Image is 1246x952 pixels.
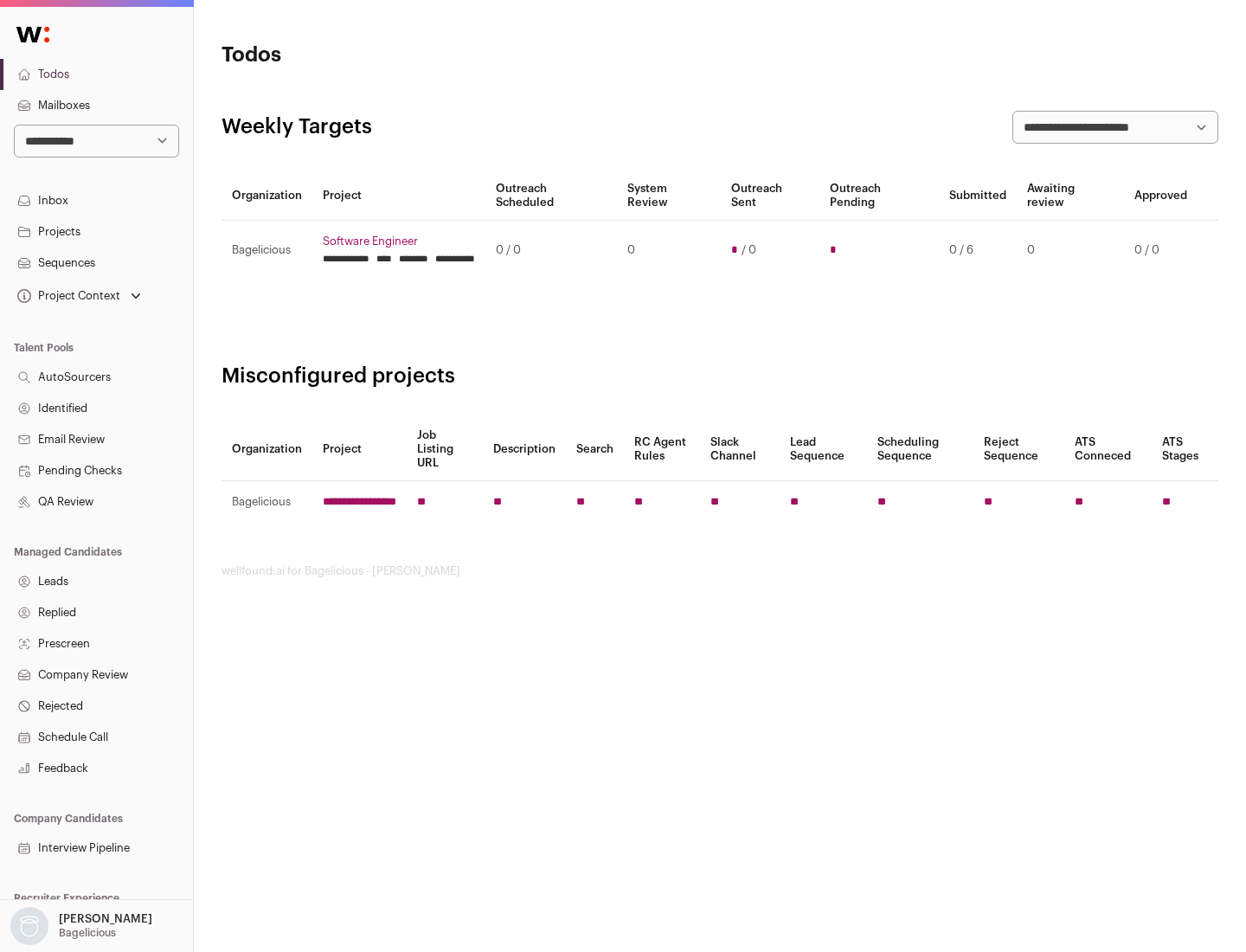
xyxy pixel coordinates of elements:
[742,243,756,257] span: / 0
[222,42,554,69] h1: Todos
[483,418,566,481] th: Description
[10,907,48,945] img: nopic.png
[14,284,145,308] button: Open dropdown
[222,363,1218,390] h2: Misconfigured projects
[867,418,973,481] th: Scheduling Sequence
[1152,418,1218,481] th: ATS Stages
[14,289,120,303] div: Project Context
[721,171,820,221] th: Outreach Sent
[700,418,780,481] th: Slack Channel
[939,221,1017,280] td: 0 / 6
[323,235,475,248] a: Software Engineer
[407,418,483,481] th: Job Listing URL
[1124,171,1198,221] th: Approved
[222,113,372,141] h2: Weekly Targets
[312,418,407,481] th: Project
[222,171,312,221] th: Organization
[222,418,312,481] th: Organization
[59,926,116,940] p: Bagelicious
[617,171,720,221] th: System Review
[222,564,1218,578] footer: wellfound:ai for Bagelicious - [PERSON_NAME]
[485,171,617,221] th: Outreach Scheduled
[566,418,624,481] th: Search
[819,171,938,221] th: Outreach Pending
[939,171,1017,221] th: Submitted
[1017,221,1124,280] td: 0
[222,481,312,524] td: Bagelicious
[312,171,485,221] th: Project
[59,912,152,926] p: [PERSON_NAME]
[1017,171,1124,221] th: Awaiting review
[617,221,720,280] td: 0
[1064,418,1151,481] th: ATS Conneced
[7,907,156,945] button: Open dropdown
[780,418,867,481] th: Lead Sequence
[485,221,617,280] td: 0 / 0
[624,418,699,481] th: RC Agent Rules
[973,418,1065,481] th: Reject Sequence
[7,17,59,52] img: Wellfound
[1124,221,1198,280] td: 0 / 0
[222,221,312,280] td: Bagelicious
